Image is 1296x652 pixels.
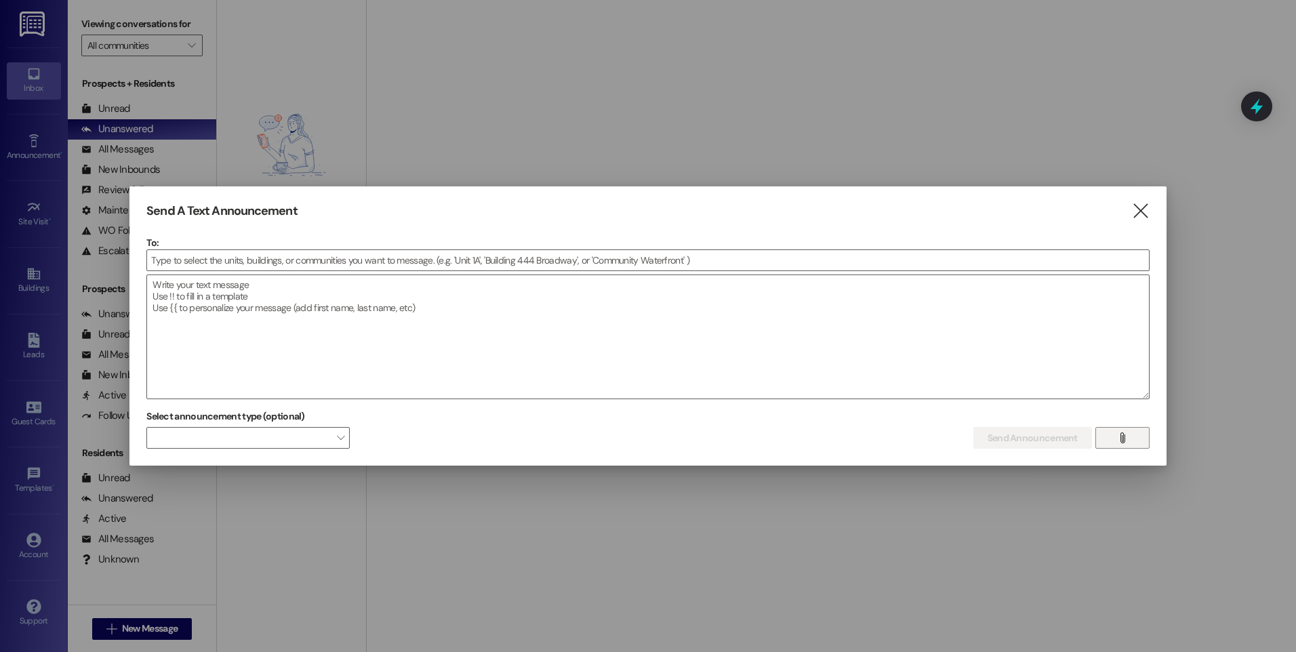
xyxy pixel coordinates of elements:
i:  [1131,204,1150,218]
input: Type to select the units, buildings, or communities you want to message. (e.g. 'Unit 1A', 'Buildi... [147,250,1149,270]
button: Send Announcement [973,427,1092,449]
h3: Send A Text Announcement [146,203,297,219]
i:  [1117,432,1127,443]
span: Send Announcement [988,431,1078,445]
label: Select announcement type (optional) [146,406,305,427]
p: To: [146,236,1150,249]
